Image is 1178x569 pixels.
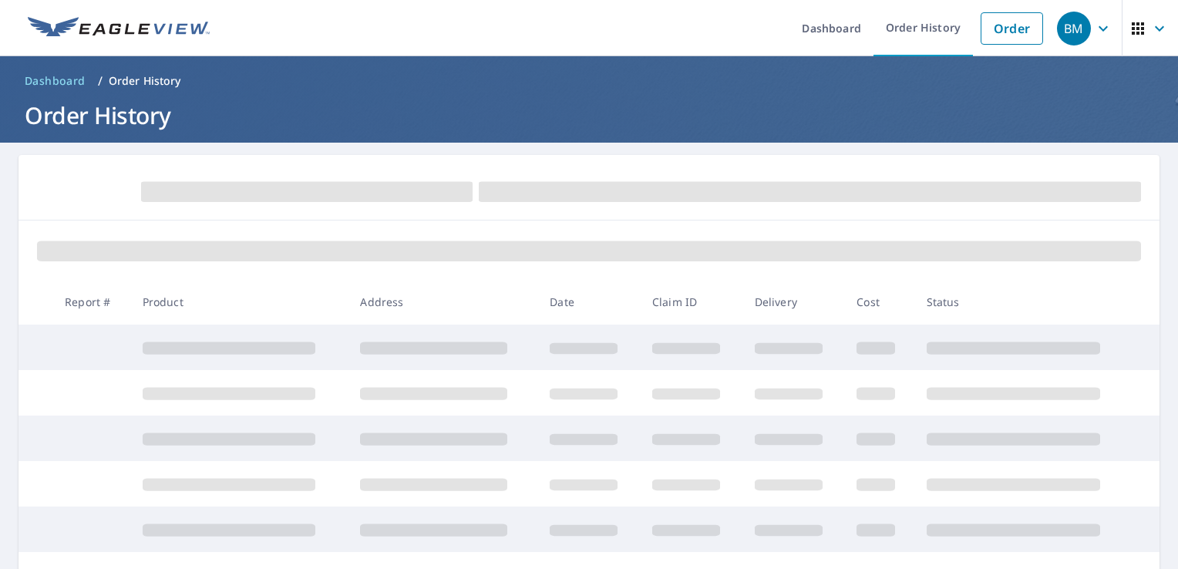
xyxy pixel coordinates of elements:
[25,73,86,89] span: Dashboard
[742,279,845,325] th: Delivery
[19,69,92,93] a: Dashboard
[914,279,1133,325] th: Status
[28,17,210,40] img: EV Logo
[348,279,537,325] th: Address
[130,279,348,325] th: Product
[640,279,742,325] th: Claim ID
[537,279,640,325] th: Date
[19,69,1159,93] nav: breadcrumb
[52,279,130,325] th: Report #
[981,12,1043,45] a: Order
[98,72,103,90] li: /
[844,279,914,325] th: Cost
[19,99,1159,131] h1: Order History
[1057,12,1091,45] div: BM
[109,73,181,89] p: Order History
